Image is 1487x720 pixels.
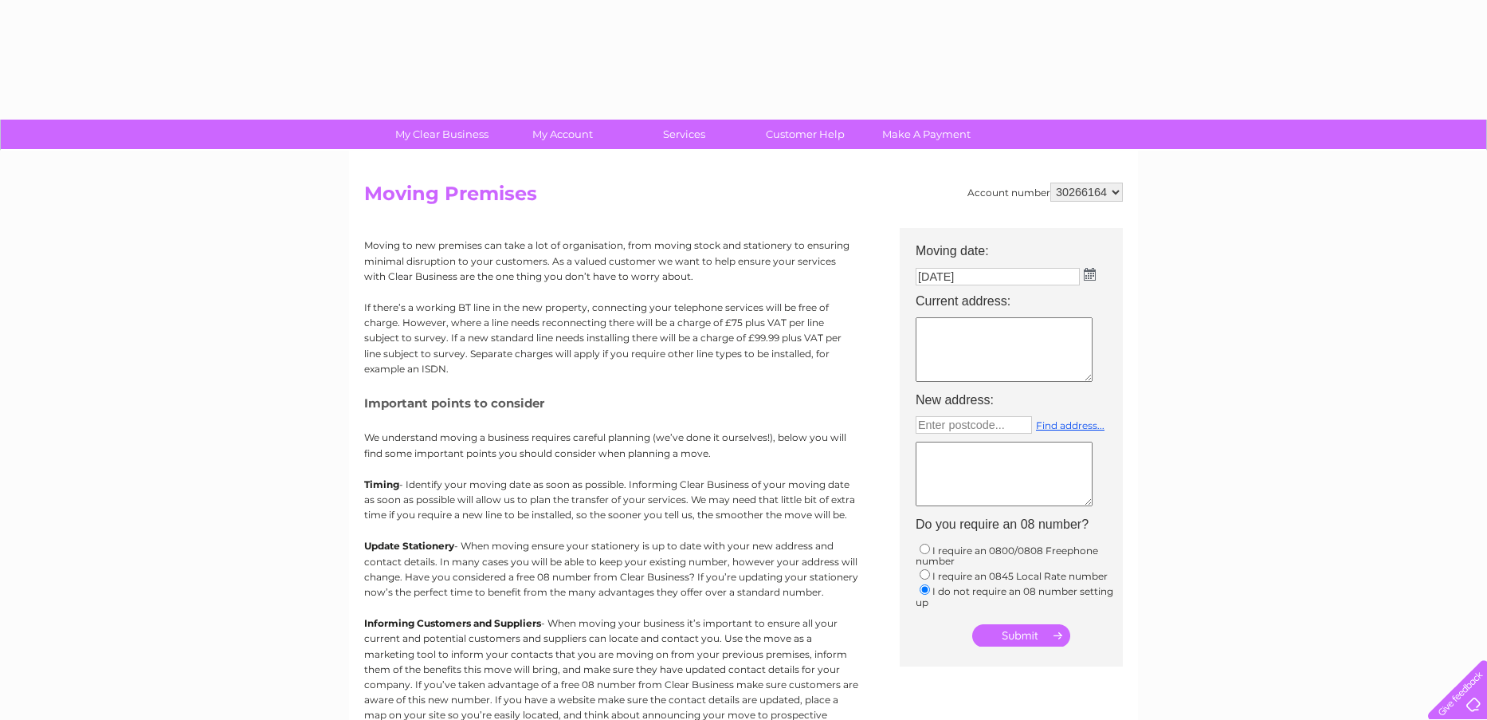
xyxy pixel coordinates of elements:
th: New address: [908,388,1131,412]
b: Update Stationery [364,540,454,552]
b: Informing Customers and Suppliers [364,617,541,629]
p: - When moving ensure your stationery is up to date with your new address and contact details. In ... [364,538,858,600]
a: Find address... [1036,419,1104,431]
a: Customer Help [740,120,871,149]
th: Current address: [908,289,1131,313]
th: Do you require an 08 number? [908,513,1131,537]
h2: Moving Premises [364,183,1123,213]
p: Moving to new premises can take a lot of organisation, from moving stock and stationery to ensuri... [364,238,858,284]
input: Submit [972,624,1070,647]
h5: Important points to consider [364,396,858,410]
p: - Identify your moving date as soon as possible. Informing Clear Business of your moving date as ... [364,477,858,523]
th: Moving date: [908,228,1131,263]
p: If there’s a working BT line in the new property, connecting your telephone services will be free... [364,300,858,376]
a: Make A Payment [861,120,992,149]
p: We understand moving a business requires careful planning (we’ve done it ourselves!), below you w... [364,430,858,460]
td: I require an 0800/0808 Freephone number I require an 0845 Local Rate number I do not require an 0... [908,537,1131,612]
a: My Account [497,120,629,149]
img: ... [1084,268,1096,281]
a: Services [618,120,750,149]
a: My Clear Business [376,120,508,149]
div: Account number [967,183,1123,202]
b: Timing [364,478,399,490]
